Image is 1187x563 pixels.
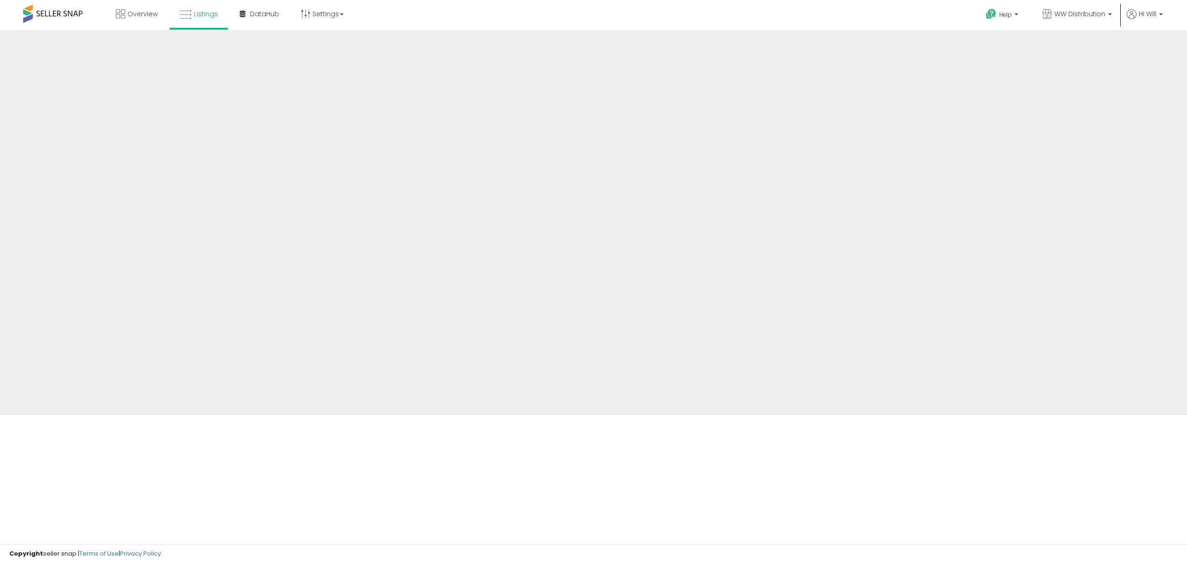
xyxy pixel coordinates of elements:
[985,8,997,20] i: Get Help
[250,9,279,19] span: DataHub
[999,11,1012,19] span: Help
[1127,9,1163,30] a: Hi Will
[1054,9,1105,19] span: WW Distribution
[194,9,218,19] span: Listings
[1139,9,1156,19] span: Hi Will
[978,1,1027,30] a: Help
[128,9,158,19] span: Overview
